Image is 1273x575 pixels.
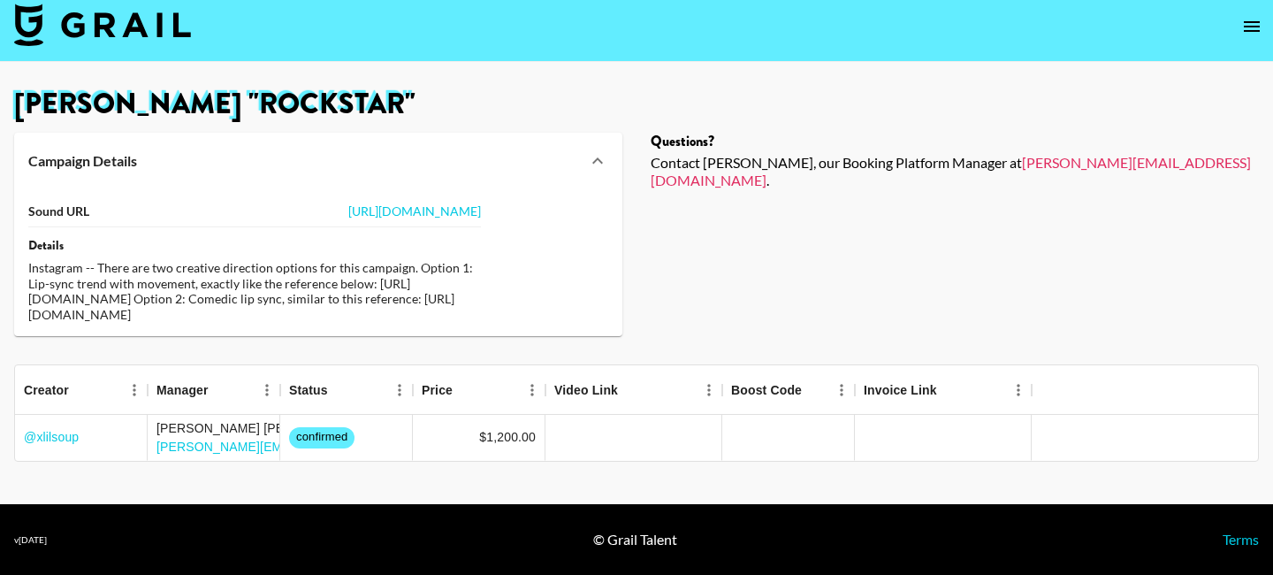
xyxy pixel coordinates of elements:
[651,154,1251,188] a: [PERSON_NAME][EMAIL_ADDRESS][DOMAIN_NAME]
[651,154,1259,189] div: Contact [PERSON_NAME], our Booking Platform Manager at .
[289,365,328,415] div: Status
[1234,9,1269,44] button: open drawer
[254,377,280,403] button: Menu
[422,365,453,415] div: Price
[413,365,545,415] div: Price
[156,365,209,415] div: Manager
[69,378,94,402] button: Sort
[24,428,79,446] a: @xlilsoup
[1005,377,1032,403] button: Menu
[696,377,722,403] button: Menu
[28,203,89,219] strong: Sound URL
[156,440,474,454] a: [PERSON_NAME][EMAIL_ADDRESS][DOMAIN_NAME]
[864,365,937,415] div: Invoice Link
[618,378,643,402] button: Sort
[289,429,354,446] span: confirmed
[593,531,677,548] div: © Grail Talent
[28,260,481,322] div: Instagram -- There are two creative direction options for this campaign. Option 1: Lip-sync trend...
[479,428,536,446] div: $1,200.00
[348,203,481,218] a: [URL][DOMAIN_NAME]
[828,377,855,403] button: Menu
[28,238,481,254] div: Details
[386,377,413,403] button: Menu
[937,378,962,402] button: Sort
[148,365,280,415] div: Manager
[731,365,802,415] div: Boost Code
[855,365,1032,415] div: Invoice Link
[24,365,69,415] div: Creator
[519,377,545,403] button: Menu
[651,133,1259,150] div: Questions?
[15,365,148,415] div: Creator
[554,365,618,415] div: Video Link
[14,534,47,546] div: v [DATE]
[28,152,137,170] strong: Campaign Details
[328,378,353,402] button: Sort
[14,133,622,189] div: Campaign Details
[545,365,722,415] div: Video Link
[1185,487,1252,554] iframe: Drift Widget Chat Controller
[802,378,827,402] button: Sort
[14,90,1259,119] h1: [PERSON_NAME] "Rockstar"
[209,378,233,402] button: Sort
[121,377,148,403] button: Menu
[280,365,413,415] div: Status
[722,365,855,415] div: Boost Code
[156,419,474,437] div: [PERSON_NAME] [PERSON_NAME]
[14,4,191,46] img: Grail Talent
[453,378,477,402] button: Sort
